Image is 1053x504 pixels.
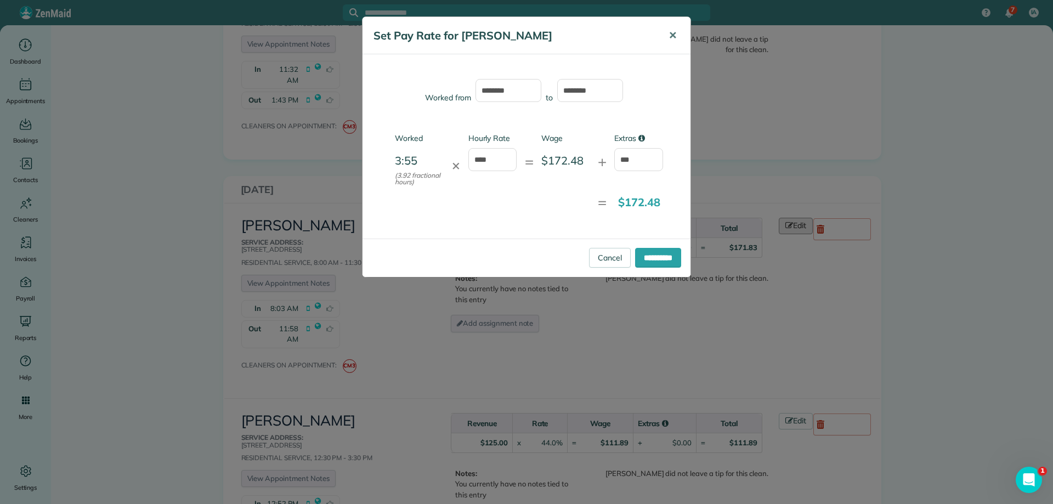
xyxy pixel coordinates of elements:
[395,152,444,185] div: 3:55
[1016,467,1042,493] iframe: Intercom live chat
[468,133,517,144] label: Hourly Rate
[395,133,444,144] label: Worked
[541,133,590,144] label: Wage
[614,133,663,144] label: Extras
[546,92,553,103] label: to
[395,172,444,185] small: (3.92 fractional hours)
[517,150,541,173] div: =
[589,248,631,268] a: Cancel
[669,29,677,42] span: ✕
[373,28,653,43] h5: Set Pay Rate for [PERSON_NAME]
[425,92,472,103] label: Worked from
[1038,467,1047,475] span: 1
[590,150,614,173] div: +
[618,195,660,209] strong: $172.48
[444,158,468,174] div: ✕
[590,191,614,213] div: =
[541,152,590,169] div: $172.48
